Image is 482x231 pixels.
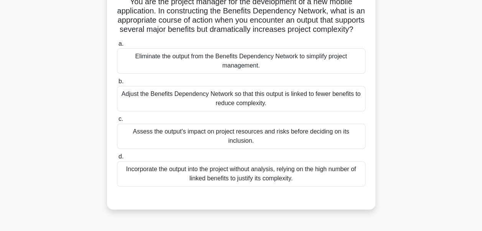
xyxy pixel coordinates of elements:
div: Assess the output's impact on project resources and risks before deciding on its inclusion. [117,124,365,149]
span: d. [118,153,123,160]
span: b. [118,78,123,84]
span: a. [118,40,123,47]
div: Eliminate the output from the Benefits Dependency Network to simplify project management. [117,48,365,74]
span: c. [118,115,123,122]
div: Incorporate the output into the project without analysis, relying on the high number of linked be... [117,161,365,186]
div: Adjust the Benefits Dependency Network so that this output is linked to fewer benefits to reduce ... [117,86,365,111]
